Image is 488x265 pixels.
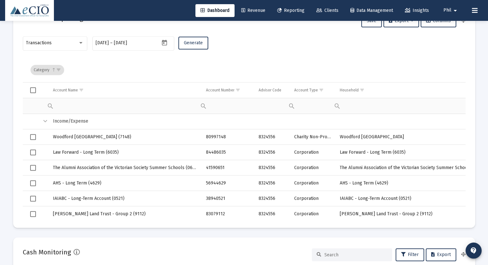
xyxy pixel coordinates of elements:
[201,160,254,175] td: 41590651
[39,114,48,129] td: Collapse
[184,40,203,46] span: Generate
[48,129,201,145] td: Woodford [GEOGRAPHIC_DATA] (7148)
[396,248,424,261] button: Filter
[289,175,335,191] td: Corporation
[201,206,254,222] td: 83079112
[235,88,240,92] span: Show filter options for column 'Account Number'
[254,206,290,222] td: 8324556
[289,145,335,160] td: Corporation
[345,4,398,17] a: Data Management
[426,248,456,261] button: Export
[311,4,344,17] a: Clients
[30,211,36,217] div: Select row
[401,252,419,257] span: Filter
[48,191,201,206] td: IAIABC - Long-Term Account (0521)
[289,98,335,114] td: Filter cell
[254,175,290,191] td: 8324556
[30,196,36,201] div: Select row
[289,160,335,175] td: Corporation
[254,191,290,206] td: 8324556
[350,8,393,13] span: Data Management
[48,175,201,191] td: AHS - Long Term (4629)
[195,4,235,17] a: Dashboard
[30,180,36,186] div: Select row
[201,129,254,145] td: 80997148
[405,8,429,13] span: Insights
[48,206,201,222] td: [PERSON_NAME] Land Trust - Group 2 (9112)
[30,150,36,155] div: Select row
[277,8,304,13] span: Reporting
[48,145,201,160] td: Law Forward - Long Term (6035)
[451,4,459,17] mat-icon: arrow_drop_down
[56,67,61,72] span: Show filter options for column 'undefined'
[289,191,335,206] td: Corporation
[201,98,254,114] td: Filter cell
[254,145,290,160] td: 8324556
[26,40,52,46] span: Transactions
[289,206,335,222] td: Corporation
[30,87,36,93] div: Select all
[30,134,36,140] div: Select row
[436,4,467,17] button: Phil
[53,88,78,93] div: Account Name
[10,4,49,17] img: Dashboard
[236,4,270,17] a: Revenue
[361,14,382,27] button: Save
[23,247,71,257] h2: Cash Monitoring
[110,40,113,46] span: –
[400,4,434,17] a: Insights
[30,165,36,171] div: Select row
[178,37,208,49] button: Generate
[443,8,451,13] span: Phil
[30,58,461,82] div: Data grid toolbar
[289,82,335,98] td: Column Account Type
[48,82,201,98] td: Column Account Name
[254,129,290,145] td: 8324556
[23,58,466,218] div: Data grid
[259,88,281,93] div: Advisor Code
[340,88,359,93] div: Household
[289,129,335,145] td: Charity Non-Profit
[201,8,229,13] span: Dashboard
[324,252,387,258] input: Search
[254,160,290,175] td: 8324556
[316,8,338,13] span: Clients
[294,88,318,93] div: Account Type
[96,40,109,46] input: Start date
[241,8,265,13] span: Revenue
[383,14,419,27] button: Export
[206,88,234,93] div: Account Number
[360,88,364,92] span: Show filter options for column 'Household'
[319,88,323,92] span: Show filter options for column 'Account Type'
[160,38,169,47] button: Open calendar
[201,82,254,98] td: Column Account Number
[48,98,201,114] td: Filter cell
[431,252,451,257] span: Export
[470,247,477,254] mat-icon: contact_support
[272,4,310,17] a: Reporting
[201,145,254,160] td: 84486035
[114,40,145,46] input: End date
[79,88,84,92] span: Show filter options for column 'Account Name'
[421,14,456,27] button: Columns
[201,191,254,206] td: 38940521
[254,82,290,98] td: Column Advisor Code
[48,160,201,175] td: The Alumni Association of the Victorian Society Summer Schools (0651)
[30,65,64,75] div: Category
[201,175,254,191] td: 56944629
